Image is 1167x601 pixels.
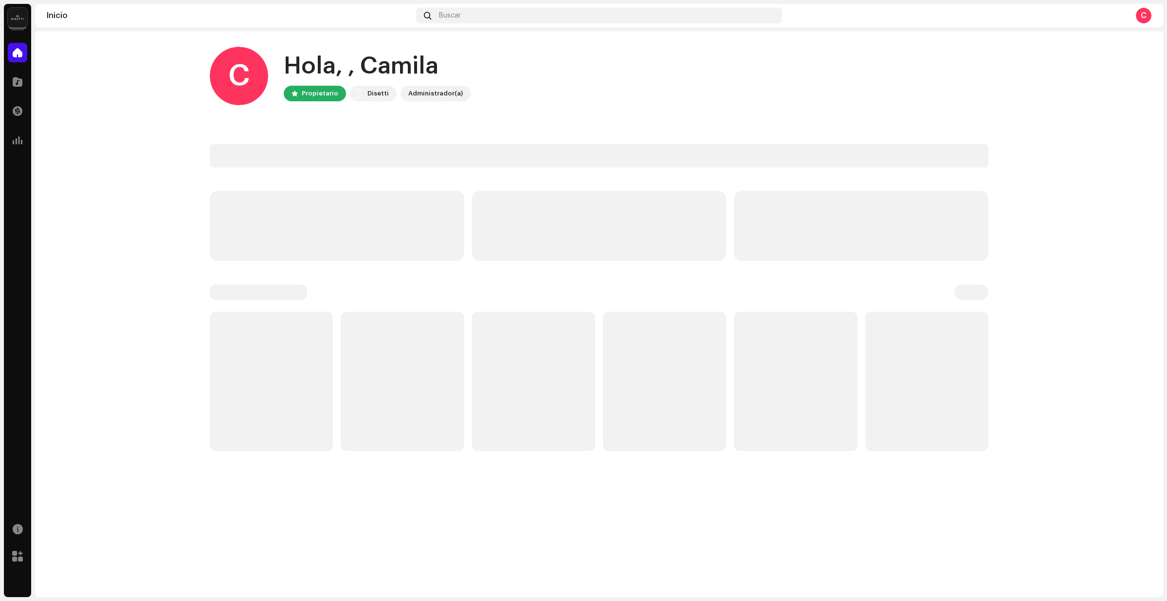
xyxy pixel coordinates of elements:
div: C [1136,8,1151,23]
span: Buscar [439,12,461,19]
img: 02a7c2d3-3c89-4098-b12f-2ff2945c95ee [352,88,364,99]
div: C [210,47,268,105]
div: Inicio [47,12,412,19]
div: Administrador(a) [408,88,463,99]
div: Hola, , Camila [284,51,471,82]
div: Disetti [367,88,389,99]
div: Propietario [302,88,338,99]
img: 02a7c2d3-3c89-4098-b12f-2ff2945c95ee [8,8,27,27]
